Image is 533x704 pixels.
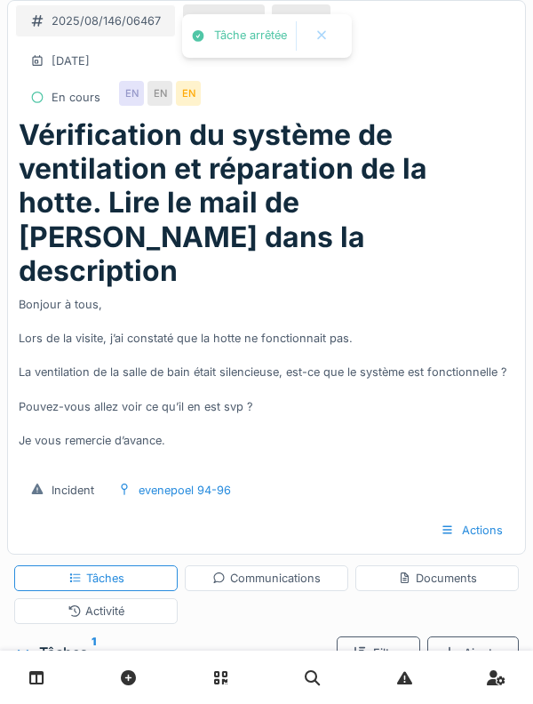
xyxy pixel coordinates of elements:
[119,81,144,106] div: EN
[139,482,231,499] div: evenepoel 94-96
[398,570,477,587] div: Documents
[68,603,124,620] div: Activité
[52,52,90,69] div: [DATE]
[19,118,514,289] h1: Vérification du système de ventilation et réparation de la hotte. Lire le mail de [PERSON_NAME] d...
[426,514,518,547] div: Actions
[91,642,96,663] sup: 1
[198,12,250,29] div: Electricité
[308,12,315,29] div: 4
[337,636,420,669] div: Filtrer
[176,81,201,106] div: EN
[19,289,514,467] div: Bonjour à tous, Lors de la visite, j’ai constaté que la hotte ne fonctionnait pas. La ventilation...
[68,570,124,587] div: Tâches
[52,12,161,29] div: 2025/08/146/06467
[427,636,519,669] div: Ajouter
[147,81,172,106] div: EN
[214,28,287,44] div: Tâche arrêtée
[52,482,94,499] div: Incident
[52,89,100,106] div: En cours
[212,570,321,587] div: Communications
[14,642,330,663] div: Tâches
